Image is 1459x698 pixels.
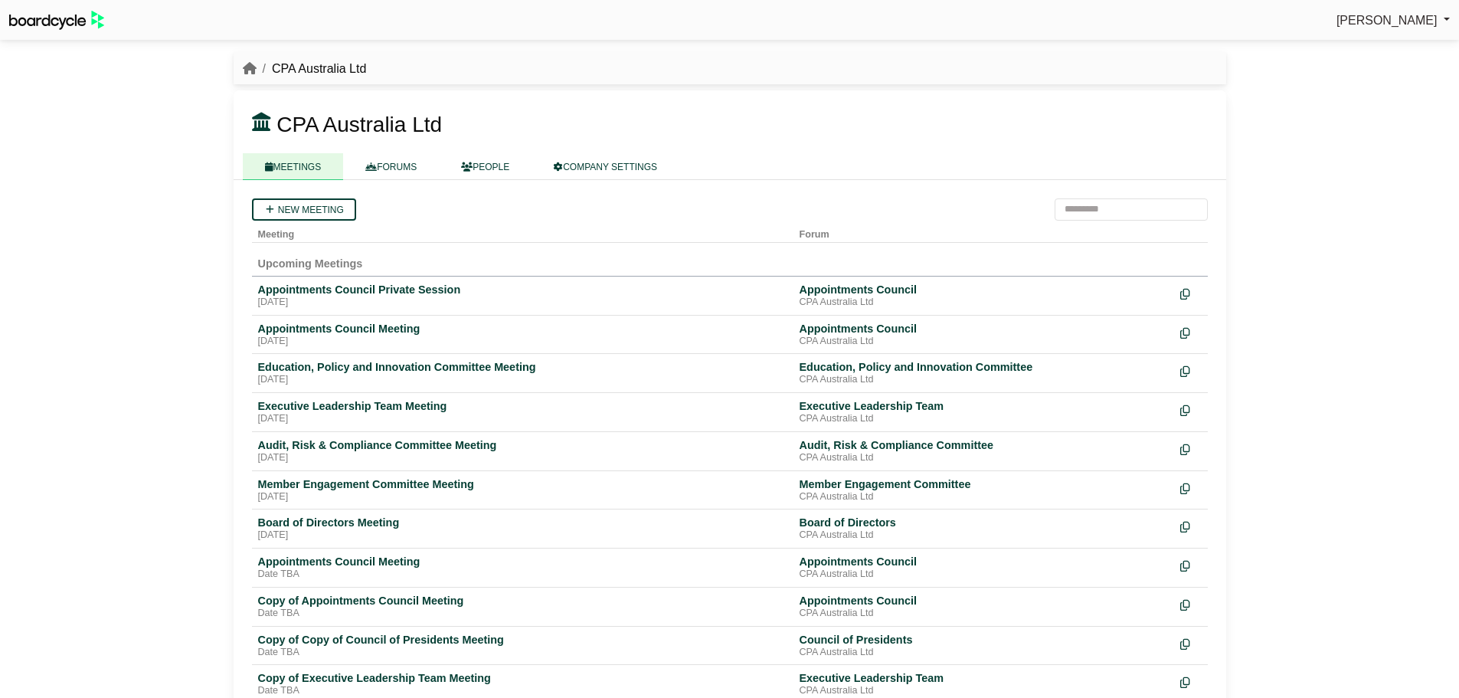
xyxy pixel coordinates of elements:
[1180,438,1202,459] div: Make a copy
[252,242,1208,276] td: Upcoming Meetings
[800,438,1168,452] div: Audit, Risk & Compliance Committee
[800,336,1168,348] div: CPA Australia Ltd
[243,59,367,79] nav: breadcrumb
[258,283,787,297] div: Appointments Council Private Session
[258,360,787,386] a: Education, Policy and Innovation Committee Meeting [DATE]
[800,633,1168,647] div: Council of Presidents
[258,399,787,413] div: Executive Leadership Team Meeting
[800,360,1168,386] a: Education, Policy and Innovation Committee CPA Australia Ltd
[258,438,787,452] div: Audit, Risk & Compliance Committee Meeting
[800,608,1168,620] div: CPA Australia Ltd
[800,399,1168,425] a: Executive Leadership Team CPA Australia Ltd
[532,153,679,180] a: COMPANY SETTINGS
[800,399,1168,413] div: Executive Leadership Team
[258,594,787,608] div: Copy of Appointments Council Meeting
[258,336,787,348] div: [DATE]
[258,322,787,348] a: Appointments Council Meeting [DATE]
[258,399,787,425] a: Executive Leadership Team Meeting [DATE]
[800,491,1168,503] div: CPA Australia Ltd
[800,555,1168,581] a: Appointments Council CPA Australia Ltd
[1180,399,1202,420] div: Make a copy
[800,594,1168,608] div: Appointments Council
[258,529,787,542] div: [DATE]
[252,198,356,221] a: New meeting
[258,477,787,491] div: Member Engagement Committee Meeting
[800,633,1168,659] a: Council of Presidents CPA Australia Ltd
[800,322,1168,336] div: Appointments Council
[800,452,1168,464] div: CPA Australia Ltd
[258,360,787,374] div: Education, Policy and Innovation Committee Meeting
[800,594,1168,620] a: Appointments Council CPA Australia Ltd
[258,452,787,464] div: [DATE]
[1180,594,1202,614] div: Make a copy
[243,153,344,180] a: MEETINGS
[800,477,1168,503] a: Member Engagement Committee CPA Australia Ltd
[252,221,793,243] th: Meeting
[1180,360,1202,381] div: Make a copy
[800,516,1168,529] div: Board of Directors
[1180,477,1202,498] div: Make a copy
[1180,671,1202,692] div: Make a copy
[258,555,787,569] div: Appointments Council Meeting
[258,322,787,336] div: Appointments Council Meeting
[1336,11,1450,31] a: [PERSON_NAME]
[258,477,787,503] a: Member Engagement Committee Meeting [DATE]
[258,516,787,529] div: Board of Directors Meeting
[258,633,787,659] a: Copy of Copy of Council of Presidents Meeting Date TBA
[9,11,104,30] img: BoardcycleBlackGreen-aaafeed430059cb809a45853b8cf6d952af9d84e6e89e1f1685b34bfd5cb7d64.svg
[258,297,787,309] div: [DATE]
[258,647,787,659] div: Date TBA
[800,555,1168,569] div: Appointments Council
[800,671,1168,685] div: Executive Leadership Team
[1180,555,1202,575] div: Make a copy
[258,594,787,620] a: Copy of Appointments Council Meeting Date TBA
[800,438,1168,464] a: Audit, Risk & Compliance Committee CPA Australia Ltd
[800,360,1168,374] div: Education, Policy and Innovation Committee
[793,221,1174,243] th: Forum
[1180,516,1202,536] div: Make a copy
[800,569,1168,581] div: CPA Australia Ltd
[1336,14,1438,27] span: [PERSON_NAME]
[800,671,1168,697] a: Executive Leadership Team CPA Australia Ltd
[258,374,787,386] div: [DATE]
[800,685,1168,697] div: CPA Australia Ltd
[258,413,787,425] div: [DATE]
[1180,633,1202,654] div: Make a copy
[258,569,787,581] div: Date TBA
[258,608,787,620] div: Date TBA
[800,529,1168,542] div: CPA Australia Ltd
[258,555,787,581] a: Appointments Council Meeting Date TBA
[800,647,1168,659] div: CPA Australia Ltd
[258,685,787,697] div: Date TBA
[258,438,787,464] a: Audit, Risk & Compliance Committee Meeting [DATE]
[800,516,1168,542] a: Board of Directors CPA Australia Ltd
[800,283,1168,297] div: Appointments Council
[276,113,442,136] span: CPA Australia Ltd
[258,516,787,542] a: Board of Directors Meeting [DATE]
[800,283,1168,309] a: Appointments Council CPA Australia Ltd
[800,413,1168,425] div: CPA Australia Ltd
[343,153,439,180] a: FORUMS
[258,283,787,309] a: Appointments Council Private Session [DATE]
[258,671,787,685] div: Copy of Executive Leadership Team Meeting
[439,153,532,180] a: PEOPLE
[1180,322,1202,342] div: Make a copy
[800,374,1168,386] div: CPA Australia Ltd
[257,59,367,79] li: CPA Australia Ltd
[800,322,1168,348] a: Appointments Council CPA Australia Ltd
[258,671,787,697] a: Copy of Executive Leadership Team Meeting Date TBA
[258,491,787,503] div: [DATE]
[1180,283,1202,303] div: Make a copy
[800,477,1168,491] div: Member Engagement Committee
[258,633,787,647] div: Copy of Copy of Council of Presidents Meeting
[800,297,1168,309] div: CPA Australia Ltd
